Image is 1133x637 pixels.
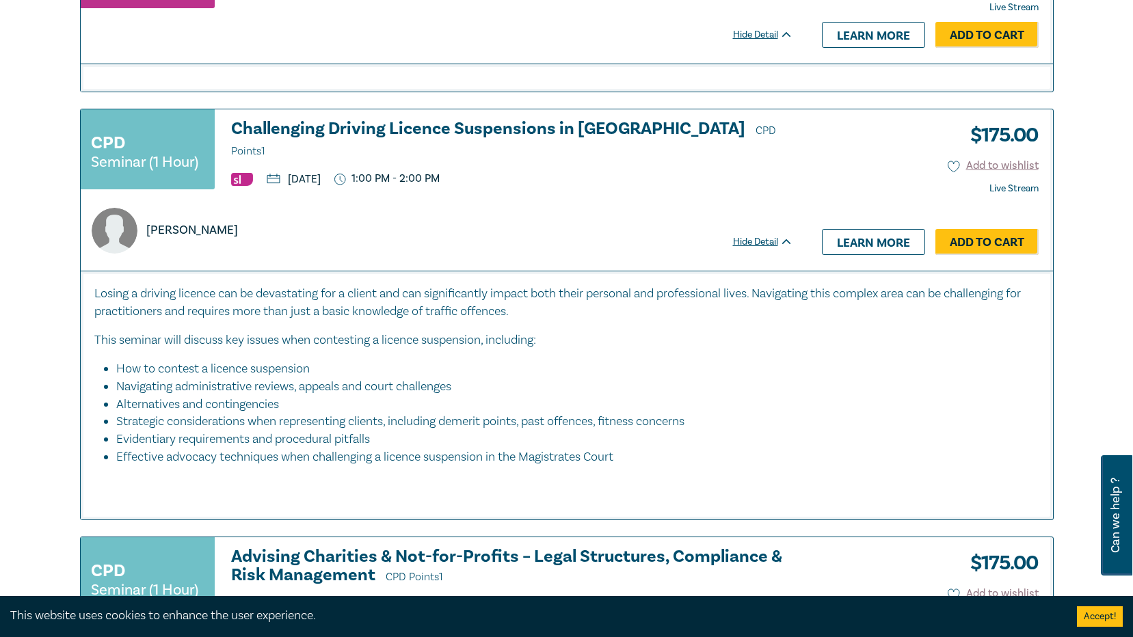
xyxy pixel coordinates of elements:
[231,120,793,161] h3: Challenging Driving Licence Suspensions in [GEOGRAPHIC_DATA]
[267,174,321,185] p: [DATE]
[960,120,1039,151] h3: $ 175.00
[231,173,253,186] img: Substantive Law
[116,360,1026,378] li: How to contest a licence suspension
[1109,463,1122,567] span: Can we help ?
[94,285,1039,321] p: Losing a driving licence can be devastating for a client and can significantly impact both their ...
[1077,606,1123,627] button: Accept cookies
[116,431,1026,448] li: Evidentiary requirements and procedural pitfalls
[948,586,1039,601] button: Add to wishlist
[822,22,925,48] a: Learn more
[386,570,443,584] span: CPD Points 1
[334,172,440,185] p: 1:00 PM - 2:00 PM
[116,396,1026,414] li: Alternatives and contingencies
[960,547,1039,579] h3: $ 175.00
[116,378,1026,396] li: Navigating administrative reviews, appeals and court challenges
[92,208,137,254] img: A8UdDugLQf5CAAAAJXRFWHRkYXRlOmNyZWF0ZQAyMDIxLTA5LTMwVDA5OjEwOjA0KzAwOjAwJDk1UAAAACV0RVh0ZGF0ZTptb...
[10,607,1056,625] div: This website uses cookies to enhance the user experience.
[231,547,793,586] a: Advising Charities & Not-for-Profits – Legal Structures, Compliance & Risk Management CPD Points1
[116,413,1026,431] li: Strategic considerations when representing clients, including demerit points, past offences, fitn...
[94,331,1039,349] p: This seminar will discuss key issues when contesting a licence suspension, including:
[91,155,198,169] small: Seminar (1 Hour)
[935,22,1039,48] a: Add to Cart
[146,221,238,239] p: [PERSON_NAME]
[116,448,1039,466] li: Effective advocacy techniques when challenging a licence suspension in the Magistrates Court
[733,235,808,249] div: Hide Detail
[733,28,808,42] div: Hide Detail
[91,583,198,597] small: Seminar (1 Hour)
[231,120,793,161] a: Challenging Driving Licence Suspensions in [GEOGRAPHIC_DATA] CPD Points1
[989,1,1039,14] strong: Live Stream
[231,547,793,586] h3: Advising Charities & Not-for-Profits – Legal Structures, Compliance & Risk Management
[91,558,125,583] h3: CPD
[822,229,925,255] a: Learn more
[948,158,1039,174] button: Add to wishlist
[91,131,125,155] h3: CPD
[935,229,1039,255] a: Add to Cart
[989,182,1039,195] strong: Live Stream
